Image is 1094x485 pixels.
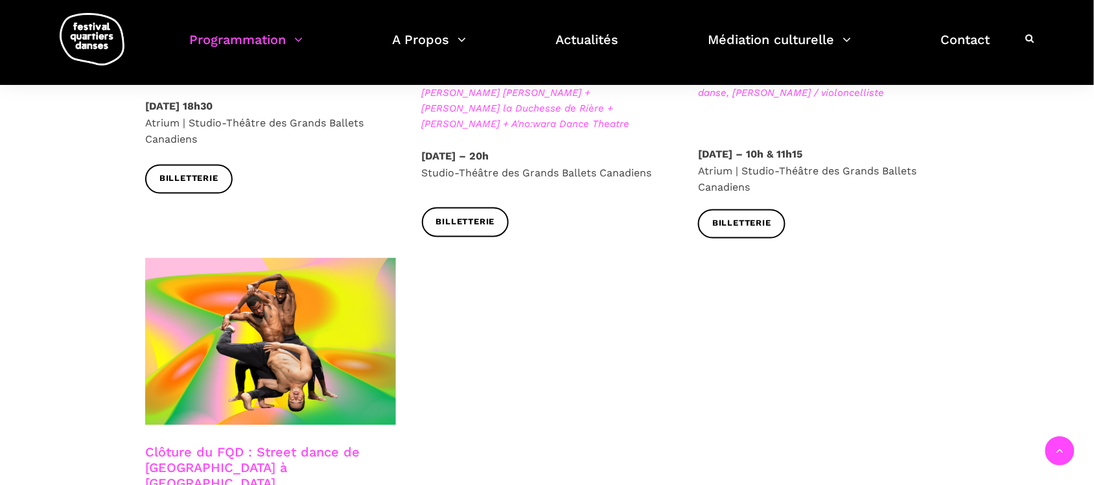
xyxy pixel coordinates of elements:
a: Contact [941,29,990,67]
span: Billetterie [712,217,771,231]
a: Actualités [556,29,619,67]
strong: [DATE] – 10h & 11h15 [698,148,802,161]
a: A Propos [392,29,466,67]
p: Atrium | Studio-Théâtre des Grands Ballets Canadiens [698,147,949,196]
strong: [DATE] – 20h [422,150,489,163]
a: Médiation culturelle [708,29,852,67]
a: Billetterie [698,209,786,239]
img: logo-fqd-med [60,13,124,65]
a: Billetterie [145,165,233,194]
strong: [DATE] 18h30 [145,101,213,113]
a: Billetterie [422,207,509,237]
span: Billetterie [436,216,495,230]
span: Billetterie [159,172,218,186]
p: Studio-Théâtre des Grands Ballets Canadiens [422,148,673,182]
p: Atrium | Studio-Théâtre des Grands Ballets Canadiens [145,99,396,148]
span: [PERSON_NAME] + Simik Komaksiutiksak + [PERSON_NAME] [PERSON_NAME] + [PERSON_NAME] la Duchesse de... [422,70,673,132]
span: Chemin aux mille pousses : [PERSON_NAME] / danse, [PERSON_NAME] / violoncelliste [698,70,949,101]
a: Programmation [189,29,303,67]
